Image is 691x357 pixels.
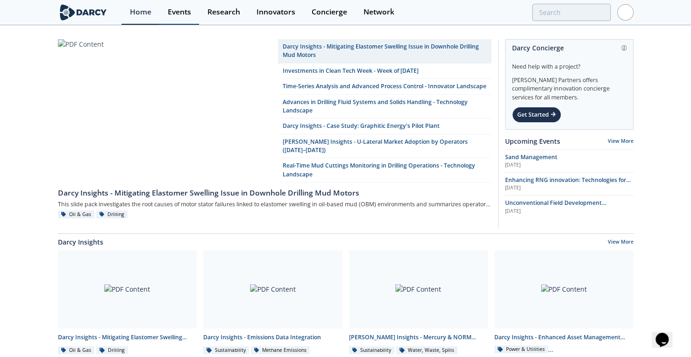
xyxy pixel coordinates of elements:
div: [DATE] [505,208,634,215]
a: Investments in Clean Tech Week - Week of [DATE] [278,63,492,79]
div: Darcy Insights - Mitigating Elastomer Swelling Issue in Downhole Drilling Mud Motors [58,188,492,199]
div: Network [363,8,394,16]
a: Upcoming Events [505,136,560,146]
span: Unconventional Field Development Optimization through Geochemical Fingerprinting Technology [505,199,606,224]
div: Oil & Gas [58,210,95,219]
div: Concierge [312,8,347,16]
div: Methane Emissions [251,346,310,355]
a: Darcy Insights [58,237,103,247]
a: View More [608,138,634,144]
div: Need help with a project? [512,56,627,71]
div: [PERSON_NAME] Insights - Mercury & NORM Detection and [MEDICAL_DATA] [349,333,488,342]
div: Oil & Gas [58,346,95,355]
a: View More [608,238,634,247]
div: [PERSON_NAME] Partners offers complimentary innovation concierge services for all members. [512,71,627,102]
iframe: chat widget [652,320,682,348]
div: Get Started [512,107,561,123]
div: [DATE] [505,161,634,169]
div: Research [207,8,240,16]
div: [DATE] [505,184,634,192]
a: Darcy Insights - Mitigating Elastomer Swelling Issue in Downhole Drilling Mud Motors [278,39,492,63]
div: Drilling [96,210,128,219]
input: Advanced Search [532,4,611,21]
a: Real-Time Mud Cuttings Monitoring in Drilling Operations - Technology Landscape [278,158,492,182]
div: Events [168,8,191,16]
div: Darcy Insights - Mitigating Elastomer Swelling Issue in Downhole Drilling Mud Motors [58,333,197,342]
div: Water, Waste, Spills [396,346,457,355]
a: Darcy Insights - Case Study: Graphitic Energy's Pilot Plant [278,119,492,134]
div: Darcy Concierge [512,40,627,56]
div: Drilling [96,346,128,355]
span: Sand Management [505,153,557,161]
span: Enhancing RNG innovation: Technologies for Sustainable Energy [505,176,631,192]
img: logo-wide.svg [58,4,109,21]
a: Darcy Insights - Mitigating Elastomer Swelling Issue in Downhole Drilling Mud Motors [58,182,492,198]
div: Sustainability [203,346,249,355]
a: Advances in Drilling Fluid Systems and Solids Handling - Technology Landscape [278,95,492,119]
div: Innovators [256,8,295,16]
a: PDF Content Darcy Insights - Enhanced Asset Management (O&M) for Onshore Wind Farms Power & Utili... [491,250,637,355]
a: PDF Content Darcy Insights - Mitigating Elastomer Swelling Issue in Downhole Drilling Mud Motors ... [55,250,200,355]
div: Darcy Insights - Enhanced Asset Management (O&M) for Onshore Wind Farms [494,333,634,342]
div: Sustainability [349,346,395,355]
a: Enhancing RNG innovation: Technologies for Sustainable Energy [DATE] [505,176,634,192]
a: PDF Content [PERSON_NAME] Insights - Mercury & NORM Detection and [MEDICAL_DATA] Sustainability W... [346,250,492,355]
div: Home [130,8,151,16]
a: Unconventional Field Development Optimization through Geochemical Fingerprinting Technology [DATE] [505,199,634,215]
a: [PERSON_NAME] Insights - U-Lateral Market Adoption by Operators ([DATE]–[DATE]) [278,134,492,159]
a: PDF Content Darcy Insights - Emissions Data Integration Sustainability Methane Emissions [200,250,346,355]
div: This slide pack investigates the root causes of motor stator failures linked to elastomer swellin... [58,198,492,210]
a: Sand Management [DATE] [505,153,634,169]
img: Profile [617,4,634,21]
div: Darcy Insights - Emissions Data Integration [203,333,342,342]
a: Time-Series Analysis and Advanced Process Control - Innovator Landscape [278,79,492,94]
div: Power & Utilities [494,345,548,354]
img: information.svg [621,45,627,50]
